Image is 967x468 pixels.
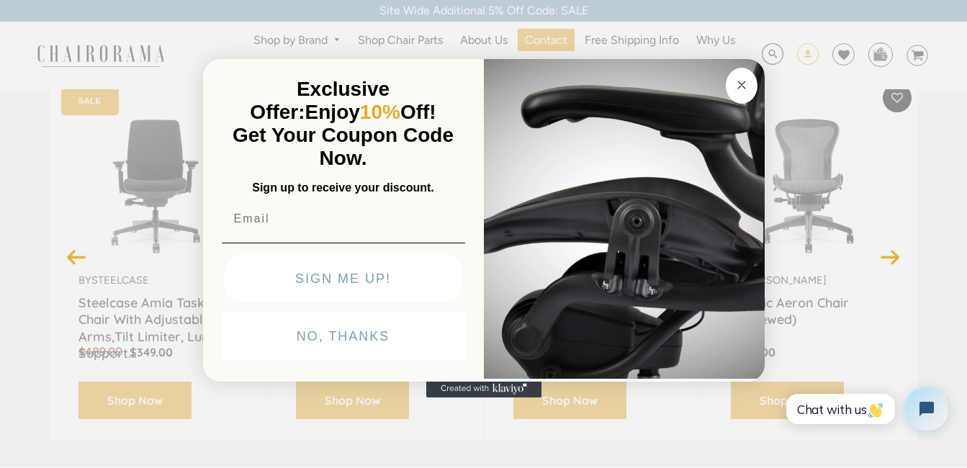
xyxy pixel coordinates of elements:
button: NO, THANKS [222,312,465,360]
a: Created with Klaviyo - opens in a new tab [426,380,541,397]
button: Close dialog [726,68,757,104]
iframe: Tidio Chat [770,375,961,443]
span: 10% [360,101,400,123]
button: SIGN ME UP! [225,255,462,302]
img: 92d77583-a095-41f6-84e7-858462e0427a.jpeg [484,56,765,379]
span: Exclusive Offer: [250,78,390,123]
input: Email [222,204,465,233]
button: Next [878,244,903,269]
span: Enjoy Off! [305,101,436,123]
span: Sign up to receive your discount. [252,181,433,194]
span: Get Your Coupon Code Now. [233,124,454,169]
button: Previous [64,244,89,269]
